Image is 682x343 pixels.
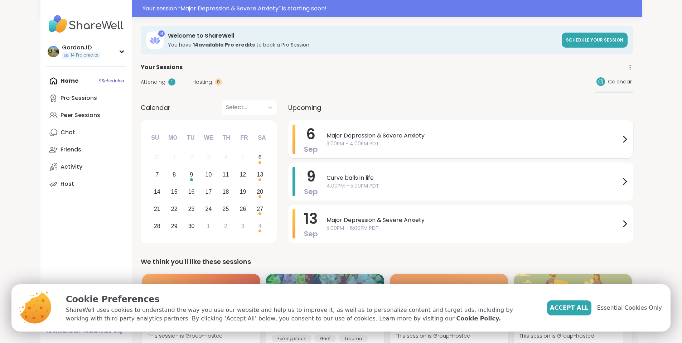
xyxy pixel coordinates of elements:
[184,184,199,200] div: Choose Tuesday, September 16th, 2025
[147,130,163,146] div: Su
[150,218,165,234] div: Choose Sunday, September 28th, 2025
[114,329,122,334] a: Blog
[258,153,262,162] div: 6
[223,170,229,179] div: 11
[46,141,126,158] a: Friends
[306,166,315,187] span: 9
[166,201,182,217] div: Choose Monday, September 22nd, 2025
[188,187,195,197] div: 16
[205,170,212,179] div: 10
[396,332,470,339] span: This session is Group-hosted
[66,293,536,306] p: Cookie Preferences
[141,103,170,112] span: Calendar
[150,184,165,200] div: Choose Sunday, September 14th, 2025
[173,153,176,162] div: 1
[149,149,269,235] div: month 2025-09
[61,129,75,136] div: Chat
[304,187,318,197] span: Sep
[184,150,199,165] div: Not available Tuesday, September 2nd, 2025
[547,300,591,315] button: Accept All
[205,187,212,197] div: 17
[223,204,229,214] div: 25
[46,107,126,124] a: Peer Sessions
[224,153,227,162] div: 4
[272,335,311,342] div: Feeling stuck
[201,167,216,183] div: Choose Wednesday, September 10th, 2025
[235,218,251,234] div: Choose Friday, October 3rd, 2025
[314,335,336,342] div: Grief
[46,124,126,141] a: Chat
[201,150,216,165] div: Not available Wednesday, September 3rd, 2025
[304,229,318,239] span: Sep
[218,184,233,200] div: Choose Thursday, September 18th, 2025
[252,150,268,165] div: Choose Saturday, September 6th, 2025
[258,221,262,231] div: 4
[154,204,160,214] div: 21
[306,124,315,144] span: 6
[257,170,263,179] div: 13
[224,221,227,231] div: 2
[327,224,620,232] span: 5:00PM - 6:00PM PDT
[150,167,165,183] div: Choose Sunday, September 7th, 2025
[168,41,557,48] h3: You have to book a Pro Session.
[158,30,165,37] div: 14
[66,306,536,323] p: ShareWell uses cookies to understand the way you use our website and help us to improve it, as we...
[155,170,159,179] div: 7
[61,94,97,102] div: Pro Sessions
[241,153,245,162] div: 5
[252,218,268,234] div: Choose Saturday, October 4th, 2025
[327,131,620,140] span: Major Depression & Severe Anxiety
[205,204,212,214] div: 24
[235,150,251,165] div: Not available Friday, September 5th, 2025
[154,221,160,231] div: 28
[597,304,662,312] span: Essential Cookies Only
[200,130,216,146] div: We
[168,32,557,40] h3: Welcome to ShareWell
[193,41,255,48] b: 14 available Pro credit s
[154,153,160,162] div: 31
[188,204,195,214] div: 23
[201,201,216,217] div: Choose Wednesday, September 24th, 2025
[165,130,181,146] div: Mo
[168,78,175,86] div: 1
[235,167,251,183] div: Choose Friday, September 12th, 2025
[171,204,178,214] div: 22
[48,46,59,57] img: GordonJD
[327,216,620,224] span: Major Depression & Severe Anxiety
[608,78,632,86] span: Calendar
[171,187,178,197] div: 15
[235,184,251,200] div: Choose Friday, September 19th, 2025
[183,130,199,146] div: Tu
[241,221,245,231] div: 3
[218,150,233,165] div: Not available Thursday, September 4th, 2025
[252,167,268,183] div: Choose Saturday, September 13th, 2025
[46,175,126,193] a: Host
[154,187,160,197] div: 14
[215,78,222,86] div: 8
[46,329,81,334] a: Safety Resources
[207,153,210,162] div: 3
[193,78,212,86] span: Hosting
[141,78,165,86] span: Attending
[166,167,182,183] div: Choose Monday, September 8th, 2025
[252,184,268,200] div: Choose Saturday, September 20th, 2025
[562,33,628,48] a: Schedule your session
[218,130,234,146] div: Th
[218,167,233,183] div: Choose Thursday, September 11th, 2025
[166,184,182,200] div: Choose Monday, September 15th, 2025
[254,130,270,146] div: Sa
[62,44,100,52] div: GordonJD
[190,153,193,162] div: 2
[327,182,620,190] span: 4:00PM - 5:00PM PDT
[83,329,111,334] a: Redeem Code
[61,111,100,119] div: Peer Sessions
[339,335,368,342] div: Trauma
[61,146,81,154] div: Friends
[327,140,620,148] span: 3:00PM - 4:00PM PDT
[148,332,223,339] span: This session is Group-hosted
[240,187,246,197] div: 19
[218,218,233,234] div: Choose Thursday, October 2nd, 2025
[456,314,501,323] a: Cookie Policy.
[519,332,594,339] span: This session is Group-hosted
[236,130,252,146] div: Fr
